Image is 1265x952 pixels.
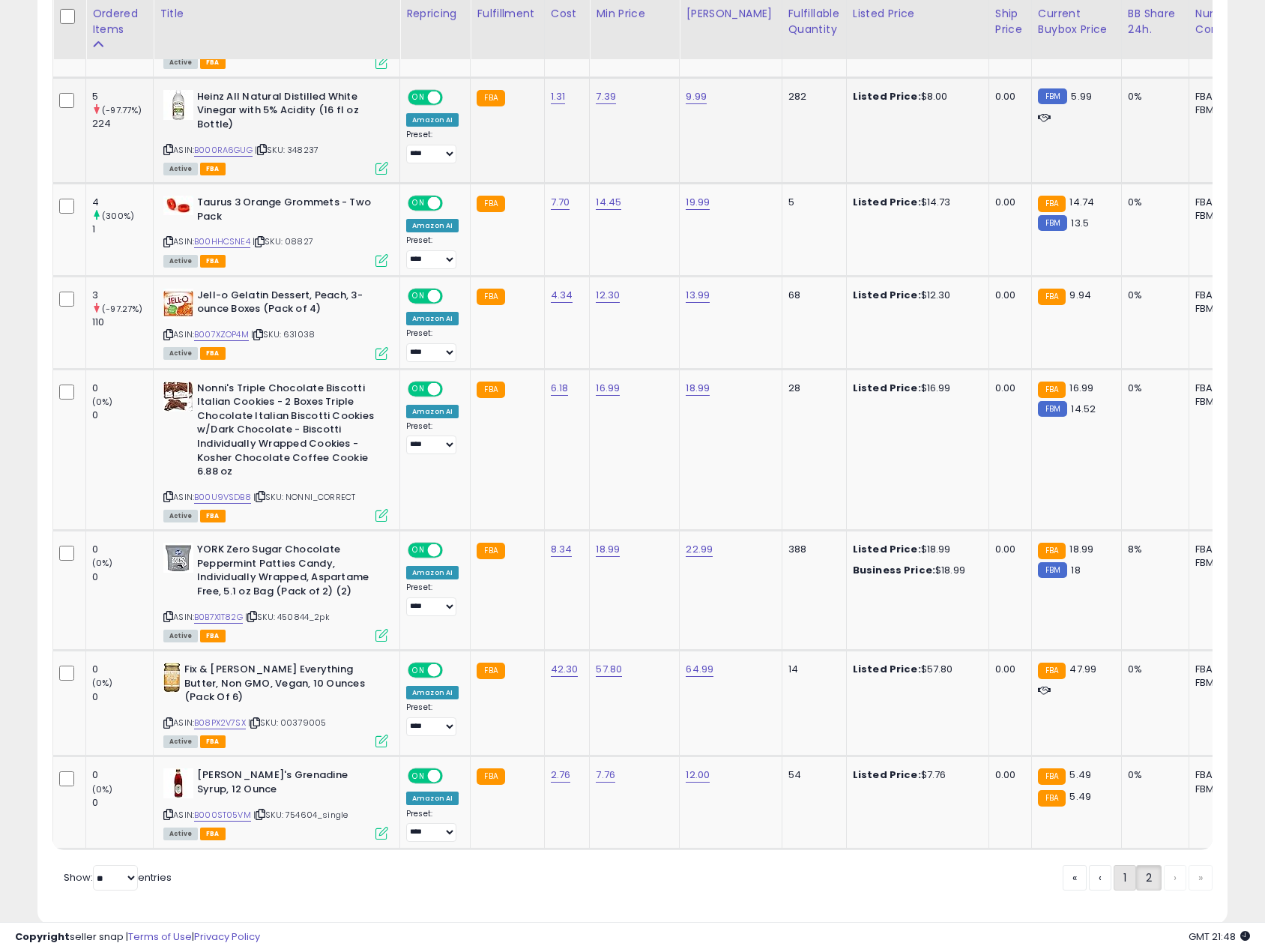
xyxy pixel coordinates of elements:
img: 41hhPyaknsL._SL40_.jpg [163,768,193,798]
a: 14.45 [596,195,621,210]
div: [PERSON_NAME] [686,6,775,22]
div: Preset: [406,328,459,362]
b: Listed Price: [853,542,921,556]
span: ON [409,770,428,783]
b: Business Price: [853,563,935,577]
a: 18.99 [596,542,620,557]
span: | SKU: 08827 [253,235,313,247]
small: FBA [1038,663,1066,679]
span: All listings currently available for purchase on Amazon [163,347,198,360]
a: 1 [1114,865,1136,891]
img: 51LGJ9g+38L._SL40_.jpg [163,543,193,573]
div: Fulfillment [477,6,537,22]
b: Listed Price: [853,89,921,103]
small: (0%) [92,783,113,795]
small: (0%) [92,557,113,569]
a: 16.99 [596,381,620,396]
div: Amazon AI [406,219,459,232]
span: FBA [200,510,226,522]
span: ON [409,544,428,557]
span: | SKU: NONNI_CORRECT [253,491,355,503]
span: All listings currently available for purchase on Amazon [163,163,198,175]
span: 18.99 [1069,542,1093,556]
div: 0 [92,663,153,676]
b: Nonni's Triple Chocolate Biscotti Italian Cookies - 2 Boxes Triple Chocolate Italian Biscotti Coo... [197,382,379,483]
span: FBA [200,630,226,642]
div: ASIN: [163,663,388,746]
a: 13.99 [686,288,710,303]
div: 0.00 [995,382,1020,395]
img: 11o-xVaT5IL._SL40_.jpg [163,196,193,215]
div: 0.00 [995,663,1020,676]
a: 7.76 [596,768,615,783]
div: 68 [788,289,835,302]
div: Preset: [406,130,459,163]
div: FBM: 0 [1195,302,1245,316]
div: FBA: 5 [1195,289,1245,302]
div: 28 [788,382,835,395]
span: All listings currently available for purchase on Amazon [163,510,198,522]
a: B00HHCSNE4 [194,235,250,248]
a: 22.99 [686,542,713,557]
div: $14.73 [853,196,977,209]
div: FBM: 5 [1195,783,1245,796]
span: « [1072,870,1077,885]
small: FBA [477,663,504,679]
small: FBA [477,196,504,212]
b: YORK Zero Sugar Chocolate Peppermint Patties Candy, Individually Wrapped, Aspartame Free, 5.1 oz ... [197,543,379,602]
small: FBM [1038,562,1067,578]
span: ON [409,289,428,302]
div: FBA: 13 [1195,663,1245,676]
strong: Copyright [15,930,70,944]
a: 7.70 [551,195,570,210]
small: FBM [1038,215,1067,231]
div: ASIN: [163,382,388,521]
span: FBA [200,255,226,268]
span: All listings currently available for purchase on Amazon [163,630,198,642]
div: 388 [788,543,835,556]
span: OFF [441,664,465,677]
a: 1.31 [551,89,566,104]
span: | SKU: 00379005 [248,717,327,729]
div: 0 [92,570,153,584]
div: Listed Price [853,6,982,22]
div: ASIN: [163,289,388,358]
span: 18 [1071,563,1080,577]
div: $16.99 [853,382,977,395]
div: 110 [92,316,153,329]
span: | SKU: 631038 [251,328,315,340]
div: Preset: [406,702,459,736]
a: B000ST05VM [194,809,251,822]
div: 224 [92,117,153,130]
small: FBA [1038,289,1066,305]
small: FBA [1038,196,1066,212]
a: B00U9VSDB8 [194,491,251,504]
div: 0% [1128,768,1177,782]
small: FBA [477,382,504,398]
small: FBA [477,543,504,559]
a: 42.30 [551,662,579,677]
a: 9.99 [686,89,707,104]
div: FBA: 14 [1195,90,1245,103]
span: 2025-10-9 21:48 GMT [1189,930,1250,944]
div: 0% [1128,90,1177,103]
span: ON [409,382,428,395]
div: Fulfillable Quantity [788,6,840,37]
img: 414A2o6CNHL._SL40_.jpg [163,90,193,120]
span: ‹ [1099,870,1102,885]
span: FBA [200,828,226,840]
div: 0.00 [995,289,1020,302]
b: Heinz All Natural Distilled White Vinegar with 5% Acidity (16 fl oz Bottle) [197,90,379,136]
small: FBA [1038,768,1066,785]
div: 0.00 [995,196,1020,209]
div: ASIN: [163,90,388,173]
span: OFF [441,544,465,557]
small: (300%) [102,210,134,222]
div: Repricing [406,6,464,22]
a: 6.18 [551,381,569,396]
a: 4.34 [551,288,573,303]
span: 13.5 [1071,216,1089,230]
div: 3 [92,289,153,302]
div: Current Buybox Price [1038,6,1115,37]
div: Preset: [406,582,459,616]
